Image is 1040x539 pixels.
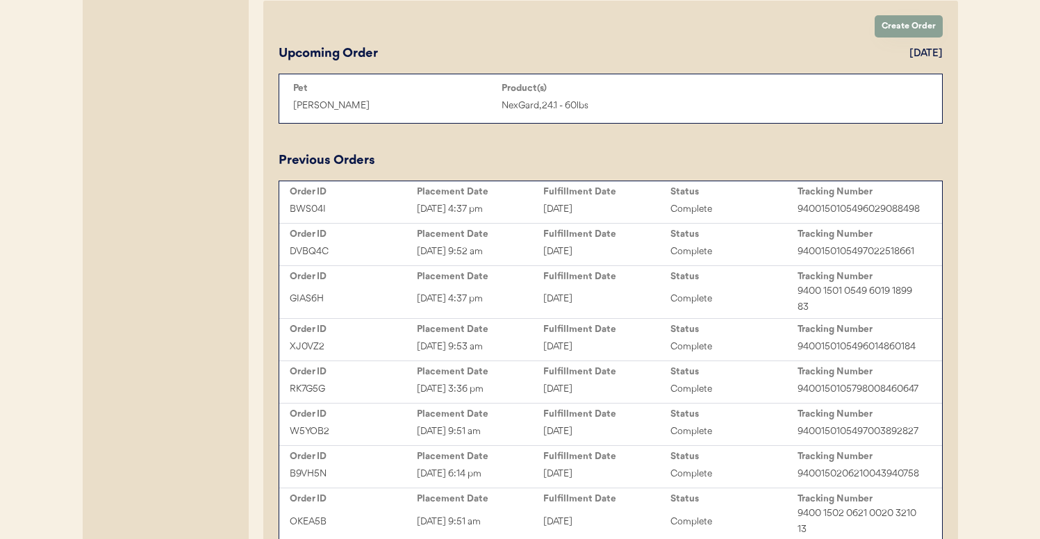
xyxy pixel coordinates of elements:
div: [DATE] [543,381,670,397]
div: Tracking Number [798,493,925,504]
div: Order ID [290,451,417,462]
div: 9400150105497003892827 [798,424,925,440]
div: W5YOB2 [290,424,417,440]
div: Order ID [290,366,417,377]
div: 9400150105798008460647 [798,381,925,397]
div: Tracking Number [798,324,925,335]
div: Tracking Number [798,229,925,240]
div: Fulfillment Date [543,324,670,335]
div: Status [670,408,798,420]
div: Upcoming Order [279,44,378,63]
div: Status [670,271,798,282]
div: Order ID [290,229,417,240]
div: [DATE] 3:36 pm [417,381,544,397]
div: Pet [293,83,502,94]
div: Complete [670,201,798,217]
div: Complete [670,381,798,397]
div: [DATE] [543,201,670,217]
div: Placement Date [417,366,544,377]
div: Placement Date [417,186,544,197]
div: Order ID [290,324,417,335]
div: Placement Date [417,408,544,420]
div: [DATE] [543,466,670,482]
div: [DATE] 6:14 pm [417,466,544,482]
div: Fulfillment Date [543,493,670,504]
div: Tracking Number [798,186,925,197]
div: [DATE] 9:51 am [417,424,544,440]
div: 9400150105497022518661 [798,244,925,260]
div: Placement Date [417,271,544,282]
div: Order ID [290,408,417,420]
div: Status [670,451,798,462]
div: BWS04I [290,201,417,217]
div: [DATE] [543,291,670,307]
div: Order ID [290,271,417,282]
div: Complete [670,514,798,530]
div: Complete [670,291,798,307]
div: Status [670,186,798,197]
div: Status [670,229,798,240]
div: 9400150105496029088498 [798,201,925,217]
div: 9400 1502 0621 0020 3210 13 [798,506,925,538]
div: Placement Date [417,324,544,335]
div: [DATE] [543,339,670,355]
div: Product(s) [502,83,710,94]
div: Placement Date [417,451,544,462]
button: Create Order [875,15,943,38]
div: Fulfillment Date [543,271,670,282]
div: Status [670,493,798,504]
div: [DATE] 9:53 am [417,339,544,355]
div: 9400150206210043940758 [798,466,925,482]
div: RK7G5G [290,381,417,397]
div: [DATE] [909,47,943,61]
div: Tracking Number [798,451,925,462]
div: Complete [670,339,798,355]
div: Tracking Number [798,408,925,420]
div: Fulfillment Date [543,186,670,197]
div: [DATE] 9:52 am [417,244,544,260]
div: [DATE] [543,514,670,530]
div: NexGard, 24.1 - 60lbs [502,98,710,114]
div: B9VH5N [290,466,417,482]
div: Status [670,366,798,377]
div: Previous Orders [279,151,375,170]
div: Fulfillment Date [543,229,670,240]
div: Order ID [290,186,417,197]
div: OKEA5B [290,514,417,530]
div: 9400150105496014860184 [798,339,925,355]
div: 9400 1501 0549 6019 1899 83 [798,283,925,315]
div: XJ0VZ2 [290,339,417,355]
div: GIAS6H [290,291,417,307]
div: Placement Date [417,229,544,240]
div: Fulfillment Date [543,451,670,462]
div: Placement Date [417,493,544,504]
div: Fulfillment Date [543,366,670,377]
div: [DATE] 9:51 am [417,514,544,530]
div: [PERSON_NAME] [293,98,502,114]
div: Complete [670,466,798,482]
div: Tracking Number [798,366,925,377]
div: Fulfillment Date [543,408,670,420]
div: [DATE] [543,244,670,260]
div: Status [670,324,798,335]
div: [DATE] [543,424,670,440]
div: Complete [670,424,798,440]
div: [DATE] 4:37 pm [417,201,544,217]
div: Order ID [290,493,417,504]
div: [DATE] 4:37 pm [417,291,544,307]
div: Complete [670,244,798,260]
div: Tracking Number [798,271,925,282]
div: DVBQ4C [290,244,417,260]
